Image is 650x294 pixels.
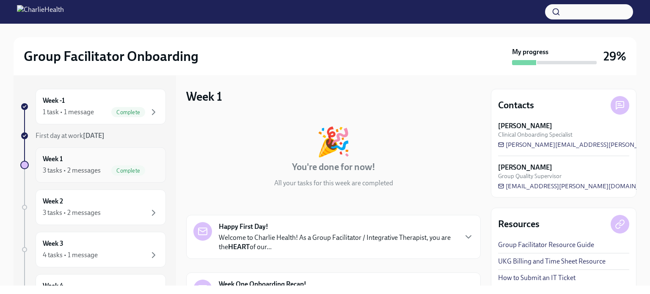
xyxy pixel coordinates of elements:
h4: You're done for now! [292,161,375,173]
h3: 29% [603,49,626,64]
a: Week 23 tasks • 2 messages [20,190,166,225]
img: CharlieHealth [17,5,64,19]
h4: Resources [498,218,540,231]
h3: Week 1 [186,89,222,104]
h6: Week 4 [43,281,63,291]
a: First day at work[DATE] [20,131,166,140]
div: 1 task • 1 message [43,107,94,117]
h6: Week -1 [43,96,65,105]
strong: [PERSON_NAME] [498,163,552,172]
strong: My progress [512,47,548,57]
span: First day at work [36,132,105,140]
div: 4 tasks • 1 message [43,250,98,260]
h2: Group Facilitator Onboarding [24,48,198,65]
span: Complete [111,109,145,115]
a: Week -11 task • 1 messageComplete [20,89,166,124]
a: Week 13 tasks • 2 messagesComplete [20,147,166,183]
p: Welcome to Charlie Health! As a Group Facilitator / Integrative Therapist, you are the of our... [219,233,457,252]
span: Group Quality Supervisor [498,172,562,180]
span: Complete [111,168,145,174]
h6: Week 2 [43,197,63,206]
div: 3 tasks • 2 messages [43,166,101,175]
a: How to Submit an IT Ticket [498,273,576,283]
div: 3 tasks • 2 messages [43,208,101,217]
strong: [PERSON_NAME] [498,121,552,131]
h6: Week 1 [43,154,63,164]
h6: Week 3 [43,239,63,248]
strong: HEART [228,243,250,251]
strong: Happy First Day! [219,222,268,231]
h4: Contacts [498,99,534,112]
div: 🎉 [316,128,351,156]
a: UKG Billing and Time Sheet Resource [498,257,606,266]
a: Week 34 tasks • 1 message [20,232,166,267]
p: All your tasks for this week are completed [274,179,393,188]
a: Group Facilitator Resource Guide [498,240,594,250]
strong: [DATE] [83,132,105,140]
span: Clinical Onboarding Specialist [498,131,573,139]
strong: Week One Onboarding Recap! [219,280,306,289]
